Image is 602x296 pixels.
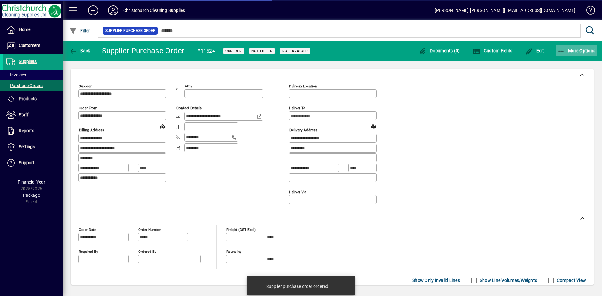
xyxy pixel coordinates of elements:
a: Invoices [3,70,63,80]
mat-label: Order number [138,227,161,231]
span: Products [19,96,37,101]
button: Add [83,5,103,16]
mat-label: Delivery Location [289,84,317,88]
span: Reports [19,128,34,133]
mat-label: Attn [185,84,192,88]
span: Staff [19,112,29,117]
span: More Options [557,48,596,53]
div: Supplier purchase order ordered. [266,283,330,289]
button: Edit [524,45,546,56]
span: Edit [525,48,544,53]
mat-label: Required by [79,249,98,253]
a: Customers [3,38,63,54]
app-page-header-button: Back [63,45,97,56]
span: Invoices [6,72,26,77]
span: Purchase Orders [6,83,43,88]
a: View on map [158,121,168,131]
mat-label: Order from [79,106,97,110]
span: Support [19,160,34,165]
span: Back [69,48,90,53]
label: Show Line Volumes/Weights [478,277,537,283]
div: Supplier Purchase Order [102,46,185,56]
mat-label: Deliver To [289,106,305,110]
mat-label: Freight (GST excl) [226,227,256,231]
a: Reports [3,123,63,139]
span: Supplier Purchase Order [105,28,155,34]
label: Show Only Invalid Lines [411,277,460,283]
a: Staff [3,107,63,123]
span: Ordered [225,49,242,53]
span: Suppliers [19,59,37,64]
div: #11524 [197,46,215,56]
mat-label: Order date [79,227,96,231]
mat-label: Rounding [226,249,241,253]
span: Not Filled [251,49,272,53]
span: Filter [69,28,90,33]
span: Home [19,27,30,32]
span: Package [23,193,40,198]
mat-label: Deliver via [289,190,306,194]
a: View on map [368,121,378,131]
button: Custom Fields [471,45,514,56]
div: Christchurch Cleaning Supplies [123,5,185,15]
a: Home [3,22,63,38]
span: Settings [19,144,35,149]
mat-label: Ordered by [138,249,156,253]
button: Filter [68,25,92,36]
span: Documents (0) [419,48,460,53]
a: Purchase Orders [3,80,63,91]
button: Back [68,45,92,56]
div: [PERSON_NAME] [PERSON_NAME][EMAIL_ADDRESS][DOMAIN_NAME] [435,5,575,15]
span: Financial Year [18,179,45,184]
a: Knowledge Base [582,1,594,22]
button: More Options [556,45,597,56]
a: Settings [3,139,63,155]
span: Custom Fields [473,48,512,53]
button: Profile [103,5,123,16]
button: Documents (0) [418,45,462,56]
span: Customers [19,43,40,48]
a: Support [3,155,63,171]
a: Products [3,91,63,107]
mat-label: Supplier [79,84,92,88]
label: Compact View [556,277,586,283]
span: Not Invoiced [282,49,308,53]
